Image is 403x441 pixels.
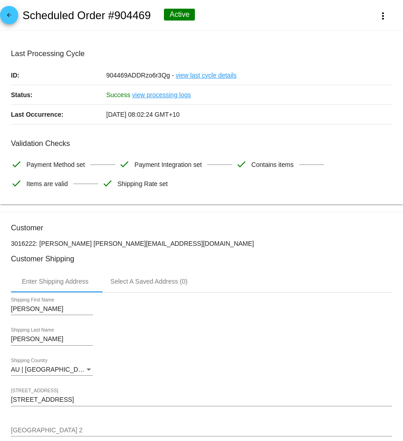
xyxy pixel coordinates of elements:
[236,159,247,170] mat-icon: check
[134,155,202,174] span: Payment Integration set
[22,278,88,285] div: Enter Shipping Address
[11,49,392,58] h3: Last Processing Cycle
[11,240,392,247] p: 3016222: [PERSON_NAME] [PERSON_NAME][EMAIL_ADDRESS][DOMAIN_NAME]
[11,139,392,148] h3: Validation Checks
[176,66,237,85] a: view last cycle details
[117,174,168,193] span: Shipping Rate set
[377,10,388,21] mat-icon: more_vert
[11,85,106,104] p: Status:
[11,66,106,85] p: ID:
[11,223,392,232] h3: Customer
[26,155,85,174] span: Payment Method set
[164,9,195,21] div: Active
[119,159,130,170] mat-icon: check
[11,336,93,343] input: Shipping Last Name
[11,105,106,124] p: Last Occurrence:
[11,254,392,263] h3: Customer Shipping
[11,366,93,374] mat-select: Shipping Country
[110,278,188,285] div: Select A Saved Address (0)
[11,178,22,189] mat-icon: check
[26,174,68,193] span: Items are valid
[102,178,113,189] mat-icon: check
[11,427,392,434] input: Shipping Street 2
[11,306,93,313] input: Shipping First Name
[4,12,15,23] mat-icon: arrow_back
[11,366,92,373] span: AU | [GEOGRAPHIC_DATA]
[106,72,174,79] span: 904469ADDRzo6r3Qg -
[251,155,294,174] span: Contains items
[11,159,22,170] mat-icon: check
[132,85,191,104] a: view processing logs
[22,9,151,22] h2: Scheduled Order #904469
[106,111,179,118] span: [DATE] 08:02:24 GMT+10
[11,396,392,404] input: Shipping Street 1
[106,91,130,99] span: Success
